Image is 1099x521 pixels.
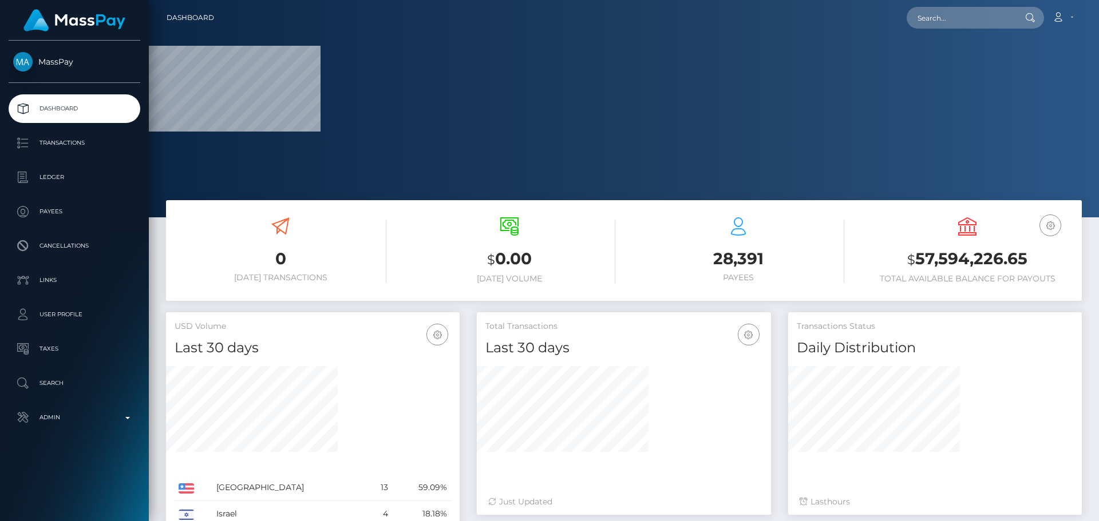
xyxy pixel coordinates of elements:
p: Transactions [13,134,136,152]
span: MassPay [9,57,140,67]
h4: Last 30 days [175,338,451,358]
a: User Profile [9,300,140,329]
h6: Payees [632,273,844,283]
img: MassPay Logo [23,9,125,31]
h3: 28,391 [632,248,844,270]
h6: [DATE] Transactions [175,273,386,283]
h5: Transactions Status [797,321,1073,332]
img: US.png [179,483,194,494]
a: Taxes [9,335,140,363]
a: Dashboard [167,6,214,30]
a: Payees [9,197,140,226]
p: Cancellations [13,237,136,254]
p: Ledger [13,169,136,186]
a: Transactions [9,129,140,157]
p: Search [13,375,136,392]
a: Ledger [9,163,140,192]
p: Admin [13,409,136,426]
a: Search [9,369,140,397]
div: Last hours [800,496,1070,508]
div: Just Updated [488,496,759,508]
a: Links [9,266,140,295]
td: 59.09% [392,475,451,501]
a: Admin [9,403,140,432]
h3: 0 [175,248,386,270]
input: Search... [907,7,1014,29]
h4: Last 30 days [485,338,762,358]
p: Payees [13,203,136,220]
small: $ [907,252,915,268]
h6: Total Available Balance for Payouts [861,274,1073,284]
a: Dashboard [9,94,140,123]
img: MassPay [13,52,33,71]
p: Taxes [13,340,136,357]
h4: Daily Distribution [797,338,1073,358]
h3: 0.00 [404,248,615,271]
small: $ [487,252,495,268]
p: Links [13,272,136,289]
h5: Total Transactions [485,321,762,332]
h6: [DATE] Volume [404,274,615,284]
td: 13 [367,475,392,501]
h3: 57,594,226.65 [861,248,1073,271]
img: IL.png [179,510,194,520]
p: Dashboard [13,100,136,117]
h5: USD Volume [175,321,451,332]
p: User Profile [13,306,136,323]
a: Cancellations [9,232,140,260]
td: [GEOGRAPHIC_DATA] [212,475,367,501]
